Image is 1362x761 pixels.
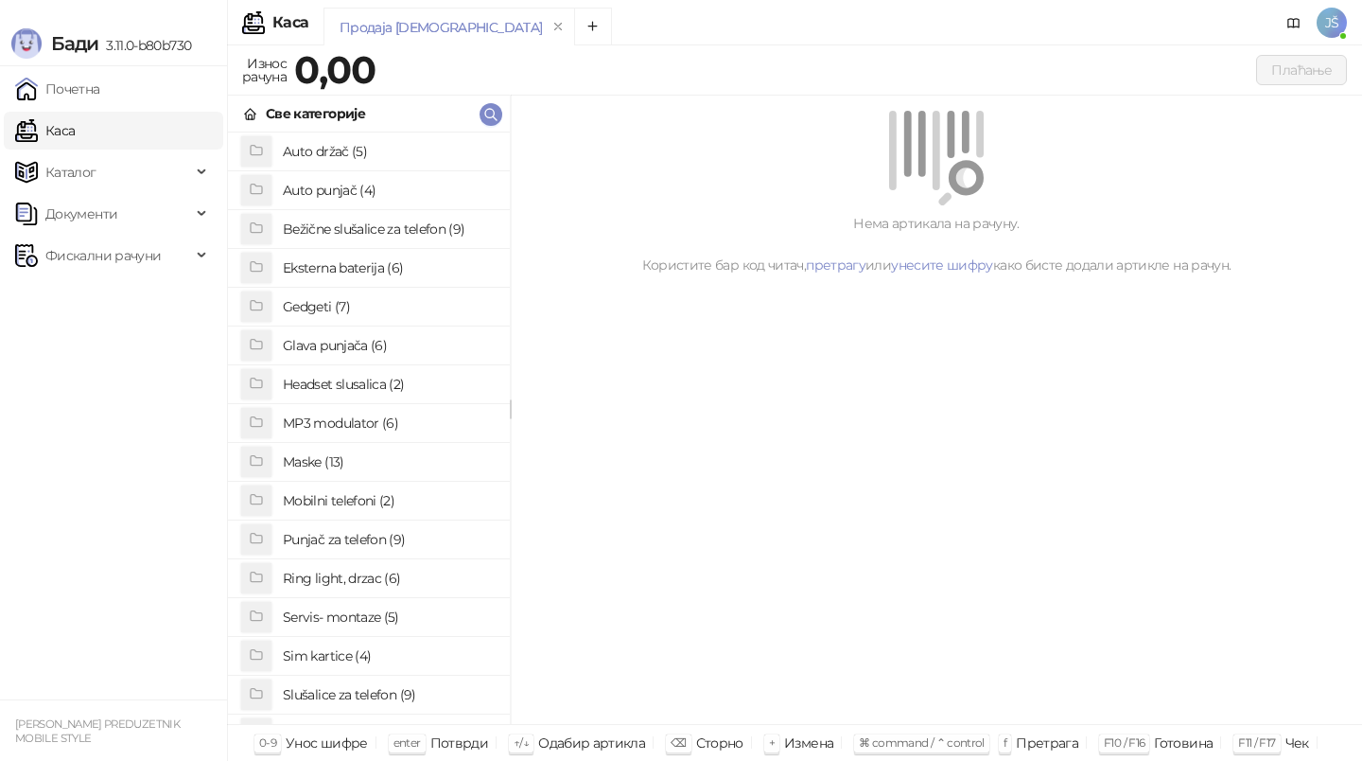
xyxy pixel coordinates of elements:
[283,602,495,632] h4: Servis- montaze (5)
[283,524,495,555] h4: Punjač za telefon (9)
[1104,735,1144,750] span: F10 / F16
[769,735,775,750] span: +
[533,213,1339,275] div: Нема артикала на рачуну. Користите бар код читач, или како бисте додали артикле на рачун.
[1016,731,1078,755] div: Претрага
[1317,8,1347,38] span: JŠ
[393,735,421,750] span: enter
[1279,8,1309,38] a: Документација
[430,731,489,755] div: Потврди
[696,731,743,755] div: Сторно
[859,735,985,750] span: ⌘ command / ⌃ control
[15,112,75,150] a: Каса
[272,15,308,30] div: Каса
[891,257,993,274] a: унесите шифру
[283,253,495,283] h4: Eksterna baterija (6)
[283,447,495,477] h4: Maske (13)
[1285,731,1309,755] div: Чек
[283,369,495,399] h4: Headset slusalica (2)
[266,103,365,124] div: Све категорије
[45,195,117,233] span: Документи
[283,641,495,671] h4: Sim kartice (4)
[98,37,191,54] span: 3.11.0-b80b730
[45,237,161,274] span: Фискални рачуни
[283,292,495,322] h4: Gedgeti (7)
[1256,55,1347,85] button: Плаћање
[283,175,495,205] h4: Auto punjač (4)
[283,408,495,438] h4: MP3 modulator (6)
[51,32,98,55] span: Бади
[283,486,495,516] h4: Mobilni telefoni (2)
[11,28,42,59] img: Logo
[283,680,495,710] h4: Slušalice za telefon (9)
[514,735,529,750] span: ↑/↓
[259,735,276,750] span: 0-9
[340,17,542,38] div: Продаја [DEMOGRAPHIC_DATA]
[1238,735,1275,750] span: F11 / F17
[15,717,180,745] small: [PERSON_NAME] PREDUZETNIK MOBILE STYLE
[283,563,495,593] h4: Ring light, drzac (6)
[784,731,833,755] div: Измена
[574,8,612,45] button: Add tab
[286,731,368,755] div: Унос шифре
[15,70,100,108] a: Почетна
[283,214,495,244] h4: Bežične slušalice za telefon (9)
[283,330,495,361] h4: Glava punjača (6)
[538,731,645,755] div: Одабир артикла
[228,133,510,724] div: grid
[283,136,495,167] h4: Auto držač (5)
[1154,731,1213,755] div: Готовина
[806,257,865,274] a: претрагу
[45,153,96,191] span: Каталог
[546,19,570,35] button: remove
[294,46,375,93] strong: 0,00
[283,718,495,749] h4: Staklo za telefon (7)
[671,735,686,750] span: ⌫
[238,51,290,89] div: Износ рачуна
[1004,735,1006,750] span: f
